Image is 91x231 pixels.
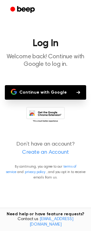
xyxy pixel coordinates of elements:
[5,53,86,68] p: Welcome back! Continue with Google to log in.
[6,149,85,157] a: Create an Account
[25,170,45,174] a: privacy policy
[30,217,73,227] a: [EMAIL_ADDRESS][DOMAIN_NAME]
[6,4,40,16] a: Beep
[5,39,86,48] h1: Log In
[4,217,87,227] span: Contact us
[5,85,86,100] button: Continue with Google
[5,140,86,157] p: Don’t have an account?
[5,164,86,180] p: By continuing, you agree to our and , and you opt in to receive emails from us.
[6,165,76,174] a: terms of service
